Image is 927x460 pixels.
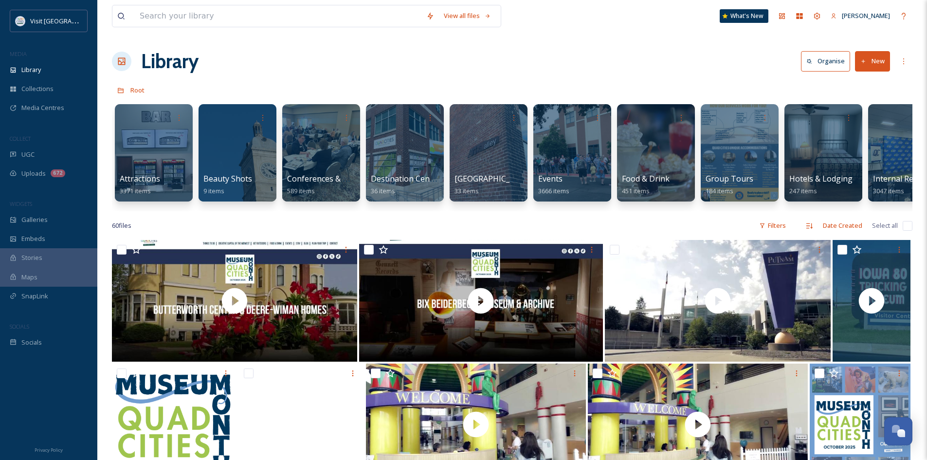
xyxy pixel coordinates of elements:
[371,174,444,195] a: Destination Centers36 items
[16,16,25,26] img: QCCVB_VISIT_vert_logo_4c_tagline_122019.svg
[10,200,32,207] span: WIDGETS
[884,417,912,445] button: Open Chat
[203,173,252,184] span: Beauty Shots
[10,323,29,330] span: SOCIALS
[706,186,733,195] span: 184 items
[21,253,42,262] span: Stories
[130,86,145,94] span: Root
[203,186,224,195] span: 9 items
[789,173,853,184] span: Hotels & Lodging
[21,273,37,282] span: Maps
[10,50,27,57] span: MEDIA
[359,240,603,362] img: thumbnail
[754,216,791,235] div: Filters
[35,447,63,453] span: Privacy Policy
[120,174,160,195] a: Attractions3371 items
[622,186,650,195] span: 451 items
[287,174,388,195] a: Conferences & Tradeshows589 items
[706,173,753,184] span: Group Tours
[112,240,357,362] img: thumbnail
[371,173,444,184] span: Destination Centers
[10,135,31,142] span: COLLECT
[21,234,45,243] span: Embeds
[287,173,388,184] span: Conferences & Tradeshows
[51,169,65,177] div: 672
[538,174,569,195] a: Events3666 items
[120,173,160,184] span: Attractions
[21,169,46,178] span: Uploads
[21,103,64,112] span: Media Centres
[112,221,131,230] span: 60 file s
[538,186,569,195] span: 3666 items
[21,65,41,74] span: Library
[873,186,904,195] span: 3047 items
[439,6,496,25] a: View all files
[454,186,479,195] span: 33 items
[203,174,252,195] a: Beauty Shots9 items
[21,292,48,301] span: SnapLink
[826,6,895,25] a: [PERSON_NAME]
[801,51,850,71] button: Organise
[35,443,63,455] a: Privacy Policy
[141,47,199,76] a: Library
[454,173,533,184] span: [GEOGRAPHIC_DATA]
[135,5,421,27] input: Search your library
[622,173,670,184] span: Food & Drink
[855,51,890,71] button: New
[720,9,768,23] a: What's New
[130,84,145,96] a: Root
[789,174,853,195] a: Hotels & Lodging247 items
[706,174,753,195] a: Group Tours184 items
[21,150,35,159] span: UGC
[287,186,315,195] span: 589 items
[30,16,106,25] span: Visit [GEOGRAPHIC_DATA]
[21,338,42,347] span: Socials
[818,216,867,235] div: Date Created
[21,84,54,93] span: Collections
[789,186,817,195] span: 247 items
[622,174,670,195] a: Food & Drink451 items
[371,186,395,195] span: 36 items
[872,221,898,230] span: Select all
[538,173,563,184] span: Events
[120,186,151,195] span: 3371 items
[454,174,533,195] a: [GEOGRAPHIC_DATA]33 items
[21,215,48,224] span: Galleries
[605,240,831,362] img: thumbnail
[842,11,890,20] span: [PERSON_NAME]
[833,240,910,362] img: thumbnail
